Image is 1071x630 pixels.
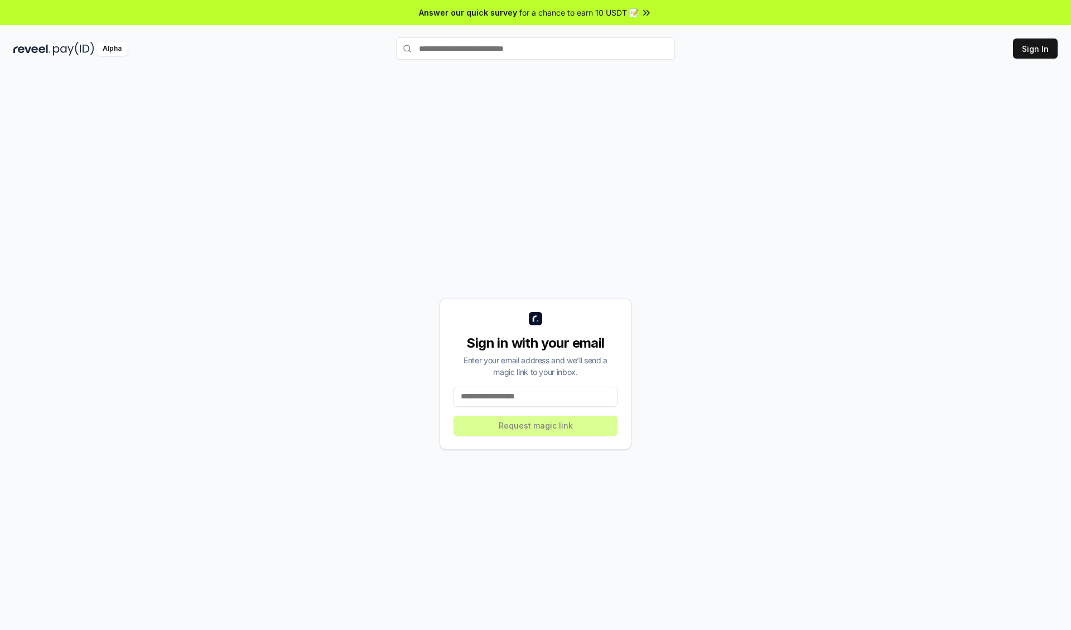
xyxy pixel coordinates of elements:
img: reveel_dark [13,42,51,56]
span: Answer our quick survey [419,7,517,18]
button: Sign In [1013,39,1058,59]
div: Enter your email address and we’ll send a magic link to your inbox. [454,354,617,378]
div: Alpha [97,42,128,56]
div: Sign in with your email [454,334,617,352]
img: logo_small [529,312,542,325]
img: pay_id [53,42,94,56]
span: for a chance to earn 10 USDT 📝 [519,7,639,18]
